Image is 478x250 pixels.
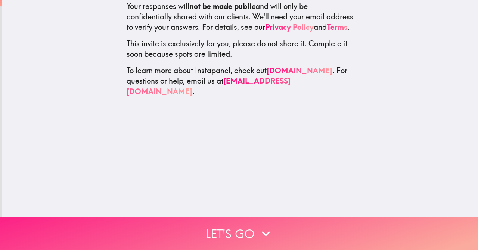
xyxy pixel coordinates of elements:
[327,22,348,32] a: Terms
[127,65,354,97] p: To learn more about Instapanel, check out . For questions or help, email us at .
[189,1,255,11] b: not be made public
[127,76,291,96] a: [EMAIL_ADDRESS][DOMAIN_NAME]
[265,22,314,32] a: Privacy Policy
[267,66,332,75] a: [DOMAIN_NAME]
[127,1,354,32] p: Your responses will and will only be confidentially shared with our clients. We'll need your emai...
[127,38,354,59] p: This invite is exclusively for you, please do not share it. Complete it soon because spots are li...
